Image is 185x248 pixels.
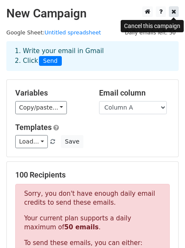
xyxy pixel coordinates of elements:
h5: Email column [99,88,170,98]
p: Sorry, you don't have enough daily email credits to send these emails. [24,189,161,207]
p: To send these emails, you can either: [24,239,161,248]
small: Google Sheet: [6,29,101,36]
h5: 100 Recipients [15,170,170,180]
button: Save [61,135,83,148]
a: Daily emails left: 50 [122,29,179,36]
div: Cancel this campaign [121,20,184,32]
a: Templates [15,123,52,132]
h2: New Campaign [6,6,179,21]
a: Copy/paste... [15,101,67,114]
a: Untitled spreadsheet [44,29,101,36]
span: Send [39,56,62,66]
a: Load... [15,135,48,148]
iframe: Chat Widget [143,207,185,248]
h5: Variables [15,88,86,98]
strong: 50 emails [64,223,99,231]
div: 1. Write your email in Gmail 2. Click [8,46,177,66]
p: Your current plan supports a daily maximum of . [24,214,161,232]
